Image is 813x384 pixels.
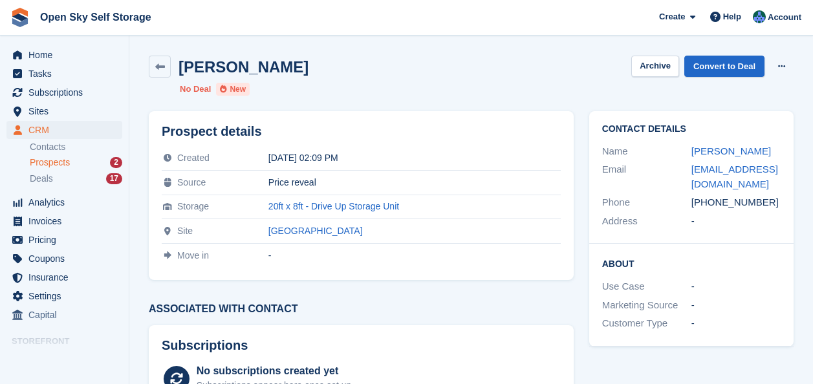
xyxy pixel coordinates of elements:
[30,173,53,185] span: Deals
[6,250,122,268] a: menu
[177,250,209,261] span: Move in
[602,124,781,134] h2: Contact Details
[28,351,106,369] span: Online Store
[659,10,685,23] span: Create
[177,153,210,163] span: Created
[30,172,122,186] a: Deals 17
[28,287,106,305] span: Settings
[28,46,106,64] span: Home
[6,121,122,139] a: menu
[268,177,561,187] div: Price reveal
[28,102,106,120] span: Sites
[6,306,122,324] a: menu
[162,124,561,139] h2: Prospect details
[691,195,781,210] div: [PHONE_NUMBER]
[691,214,781,229] div: -
[28,65,106,83] span: Tasks
[768,11,801,24] span: Account
[6,212,122,230] a: menu
[6,268,122,286] a: menu
[602,257,781,270] h2: About
[28,268,106,286] span: Insurance
[28,121,106,139] span: CRM
[6,65,122,83] a: menu
[691,316,781,331] div: -
[268,226,363,236] a: [GEOGRAPHIC_DATA]
[691,145,771,156] a: [PERSON_NAME]
[6,46,122,64] a: menu
[691,164,778,189] a: [EMAIL_ADDRESS][DOMAIN_NAME]
[28,250,106,268] span: Coupons
[753,10,766,23] img: Damon Boniface
[631,56,679,77] button: Archive
[6,83,122,101] a: menu
[6,287,122,305] a: menu
[30,156,70,169] span: Prospects
[6,351,122,369] a: menu
[197,363,354,379] div: No subscriptions created yet
[162,338,561,353] h2: Subscriptions
[177,226,193,236] span: Site
[107,352,122,368] a: Preview store
[28,212,106,230] span: Invoices
[28,306,106,324] span: Capital
[177,201,209,211] span: Storage
[691,298,781,313] div: -
[268,201,399,211] a: 20ft x 8ft - Drive Up Storage Unit
[602,144,691,159] div: Name
[180,83,211,96] li: No Deal
[723,10,741,23] span: Help
[30,156,122,169] a: Prospects 2
[12,335,129,348] span: Storefront
[268,250,561,261] div: -
[602,316,691,331] div: Customer Type
[110,157,122,168] div: 2
[691,279,781,294] div: -
[106,173,122,184] div: 17
[684,56,764,77] a: Convert to Deal
[6,193,122,211] a: menu
[602,195,691,210] div: Phone
[179,58,309,76] h2: [PERSON_NAME]
[216,83,250,96] li: New
[602,279,691,294] div: Use Case
[602,298,691,313] div: Marketing Source
[268,153,561,163] div: [DATE] 02:09 PM
[28,231,106,249] span: Pricing
[149,303,574,315] h3: Associated with contact
[10,8,30,27] img: stora-icon-8386f47178a22dfd0bd8f6a31ec36ba5ce8667c1dd55bd0f319d3a0aa187defe.svg
[30,141,122,153] a: Contacts
[602,214,691,229] div: Address
[6,231,122,249] a: menu
[6,102,122,120] a: menu
[177,177,206,187] span: Source
[28,193,106,211] span: Analytics
[35,6,157,28] a: Open Sky Self Storage
[28,83,106,101] span: Subscriptions
[602,162,691,191] div: Email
